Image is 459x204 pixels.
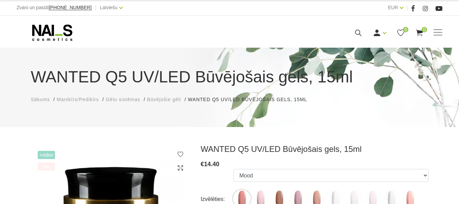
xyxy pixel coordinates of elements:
[396,29,405,37] a: 0
[188,96,314,103] li: WANTED Q5 UV/LED Būvējošais gels, 15ml
[49,5,92,10] a: [PHONE_NUMBER]
[38,162,55,171] span: top
[403,27,408,32] span: 0
[57,97,99,102] span: Manikīrs/Pedikīrs
[407,3,408,12] span: |
[106,96,140,103] a: Gēlu sistēmas
[422,27,427,32] span: 0
[204,161,219,168] span: 14.40
[147,96,181,103] a: Būvējošie gēli
[388,3,398,12] a: EUR
[201,144,428,154] h3: WANTED Q5 UV/LED Būvējošais gels, 15ml
[31,96,50,103] a: Sākums
[106,97,140,102] span: Gēlu sistēmas
[415,29,424,37] a: 0
[147,97,181,102] span: Būvējošie gēli
[95,3,96,12] span: |
[201,161,204,168] span: €
[17,3,92,12] div: Zvani un pasūti
[57,96,99,103] a: Manikīrs/Pedikīrs
[100,3,118,12] a: Latviešu
[31,65,428,89] h1: WANTED Q5 UV/LED Būvējošais gels, 15ml
[38,151,55,159] span: +Video
[31,97,50,102] span: Sākums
